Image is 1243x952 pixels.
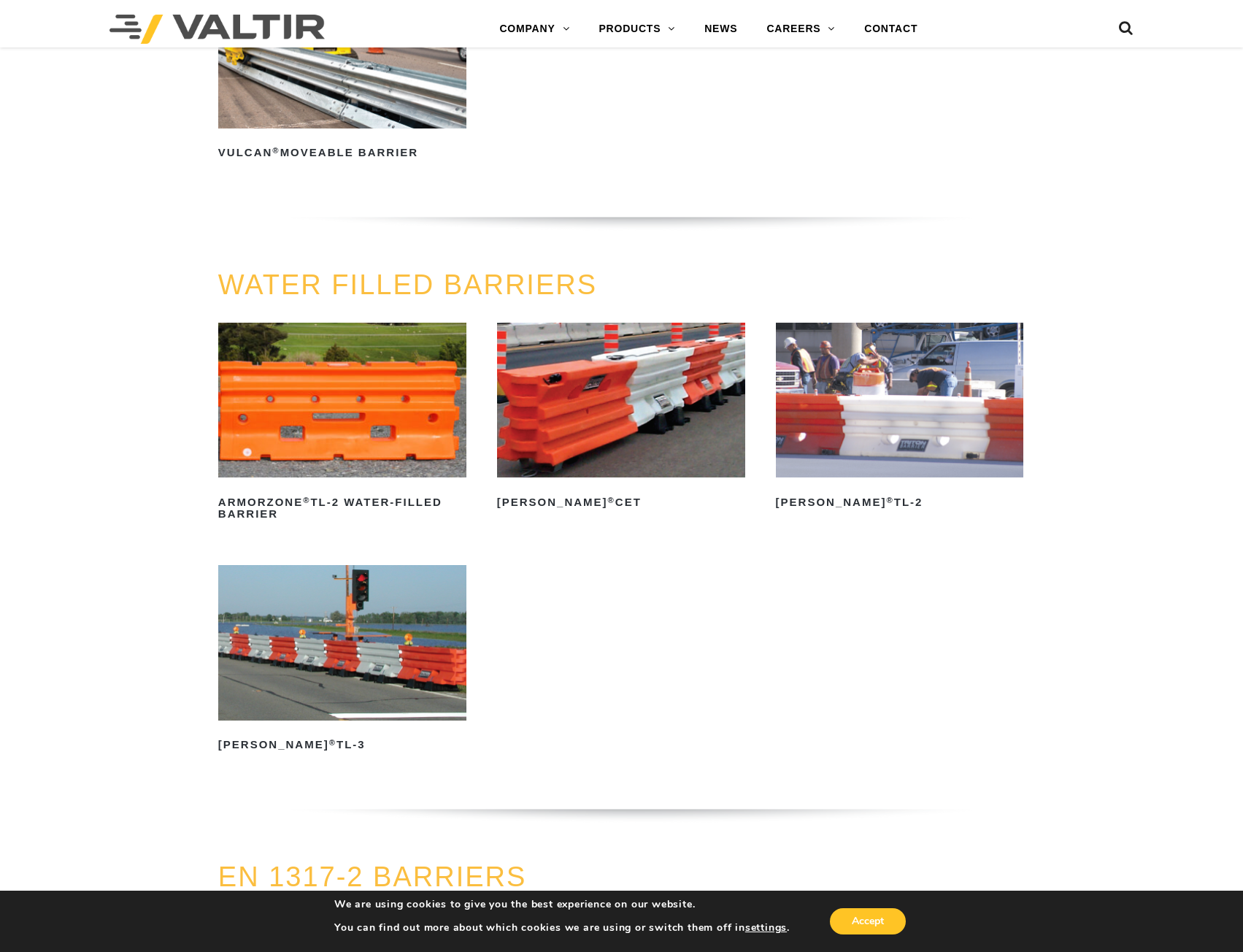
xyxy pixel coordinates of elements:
a: COMPANY [485,15,584,44]
sup: ® [608,496,615,504]
a: CAREERS [752,15,850,44]
a: PRODUCTS [584,15,690,44]
a: [PERSON_NAME]®TL-3 [218,565,466,756]
a: EN 1317-2 BARRIERS [218,861,527,892]
h2: [PERSON_NAME] TL-3 [218,734,466,757]
a: NEWS [690,15,752,44]
sup: ® [329,738,336,747]
h2: [PERSON_NAME] CET [497,491,745,514]
sup: ® [886,496,893,504]
a: CONTACT [850,15,932,44]
h2: Vulcan Moveable Barrier [218,142,466,165]
p: You can find out more about which cookies we are using or switch them off in . [334,921,790,934]
sup: ® [272,146,280,155]
h2: [PERSON_NAME] TL-2 [776,491,1024,514]
sup: ® [303,496,310,504]
h2: ArmorZone TL-2 Water-Filled Barrier [218,491,466,526]
a: [PERSON_NAME]®TL-2 [776,323,1024,514]
a: WATER FILLED BARRIERS [218,269,597,300]
button: settings [745,921,787,934]
button: Accept [830,908,906,934]
a: [PERSON_NAME]®CET [497,323,745,514]
a: ArmorZone®TL-2 Water-Filled Barrier [218,323,466,526]
img: Valtir [109,15,325,44]
p: We are using cookies to give you the best experience on our website. [334,898,790,911]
